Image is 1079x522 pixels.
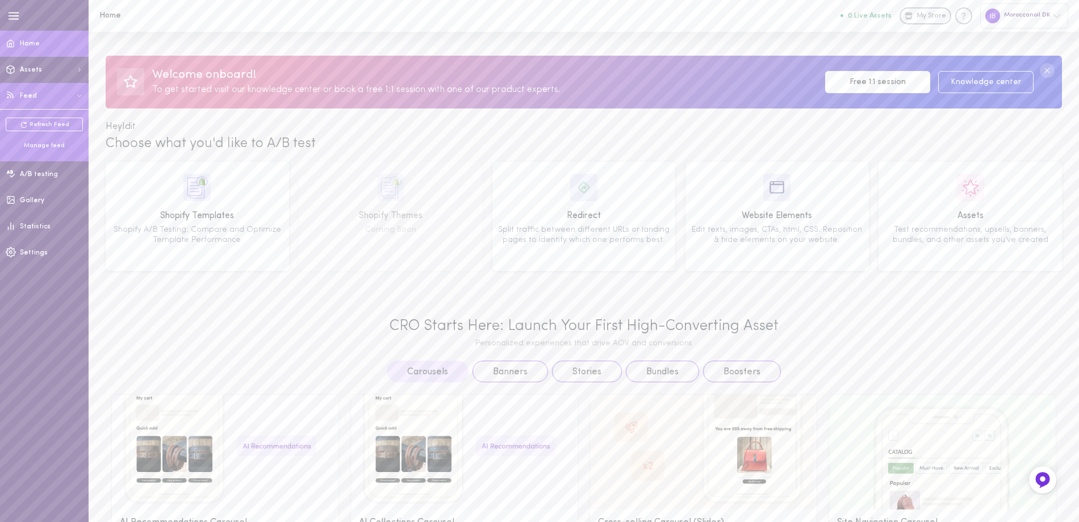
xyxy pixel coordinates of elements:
[825,71,930,93] a: Free 1:1 session
[883,209,1058,223] div: Assets
[387,361,469,382] button: Carousels
[110,209,285,223] div: Shopify Templates
[152,67,817,83] div: Welcome onboard!
[938,71,1034,93] a: Knowledge center
[106,122,136,131] span: Hey Idit
[152,83,817,97] div: To get started visit our knowledge center or book a free 1:1 session with one of our product expe...
[552,361,622,382] button: Stories
[900,7,951,24] a: My Store
[20,171,58,178] span: A/B testing
[111,339,1056,349] div: Personalized experiences that drive AOV and conversions
[377,174,404,201] img: icon
[689,225,865,245] div: Edit texts, images, CTAs, html, CSS. Reposition & hide elements on your website.
[626,361,699,382] button: Bundles
[957,174,984,201] img: icon
[99,11,287,20] h1: Home
[763,174,791,201] img: icon
[496,225,672,245] div: Split traffic between different URLs or landing pages to identify which one performs best.
[20,40,40,47] span: Home
[20,93,37,99] span: Feed
[980,3,1068,28] div: Moroccanoil DK
[840,12,900,20] a: 0 Live Assets
[570,174,597,201] img: icon
[183,174,211,201] img: icon
[917,11,946,22] span: My Store
[111,318,1056,335] div: CRO Starts Here: Launch Your First High-Converting Asset
[689,209,865,223] div: Website Elements
[883,225,1058,245] div: Test recommendations, upsells, banners, bundles, and other assets you’ve created
[303,225,478,235] div: Coming Soon
[6,141,83,150] div: Manage feed
[955,7,972,24] div: Knowledge center
[20,197,44,204] span: Gallery
[20,223,51,230] span: Statistics
[106,137,316,151] span: Choose what you'd like to A/B test
[703,361,781,382] button: Boosters
[496,209,672,223] div: Redirect
[472,361,548,382] button: Banners
[20,249,48,256] span: Settings
[6,118,83,131] a: Refresh Feed
[1034,471,1051,488] img: Feedback Button
[840,12,892,19] button: 0 Live Assets
[20,66,42,73] span: Assets
[303,209,478,223] div: Shopify Themes
[110,225,285,245] div: Shopify A/B Testing: Compare and Optimize Template Performance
